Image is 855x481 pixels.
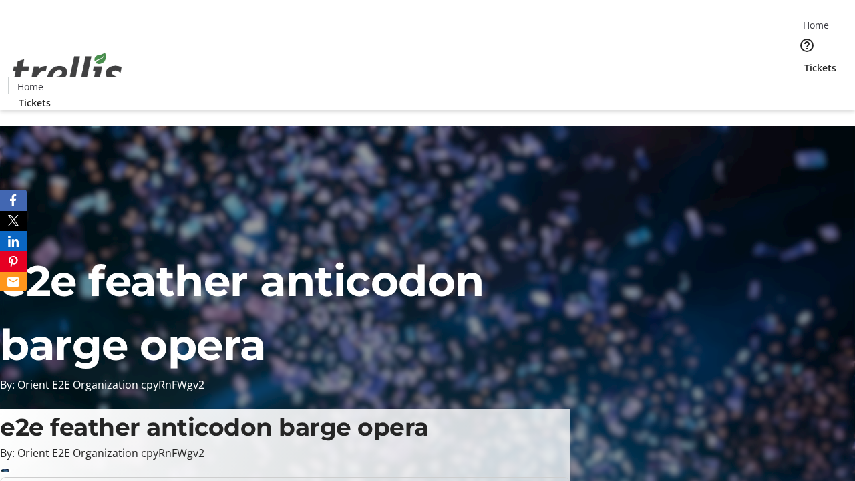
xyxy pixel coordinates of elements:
[794,75,820,102] button: Cart
[804,61,836,75] span: Tickets
[17,79,43,94] span: Home
[9,79,51,94] a: Home
[8,96,61,110] a: Tickets
[19,96,51,110] span: Tickets
[803,18,829,32] span: Home
[8,38,127,105] img: Orient E2E Organization cpyRnFWgv2's Logo
[794,61,847,75] a: Tickets
[794,32,820,59] button: Help
[794,18,837,32] a: Home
